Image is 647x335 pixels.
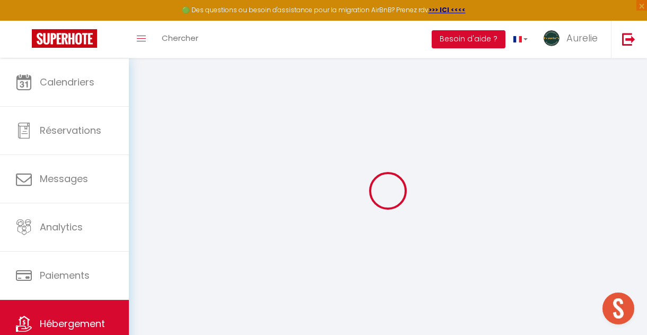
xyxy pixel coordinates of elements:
span: Analytics [40,220,83,234]
img: Super Booking [32,29,97,48]
span: Messages [40,172,88,185]
button: Besoin d'aide ? [432,30,505,48]
a: >>> ICI <<<< [429,5,466,14]
img: ... [544,30,559,46]
a: Chercher [154,21,206,58]
div: Ouvrir le chat [602,293,634,324]
span: Chercher [162,32,198,44]
span: Aurelie [566,31,598,45]
span: Hébergement [40,317,105,330]
span: Réservations [40,124,101,137]
img: logout [622,32,635,46]
span: Calendriers [40,75,94,89]
a: ... Aurelie [536,21,611,58]
span: Paiements [40,269,90,282]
